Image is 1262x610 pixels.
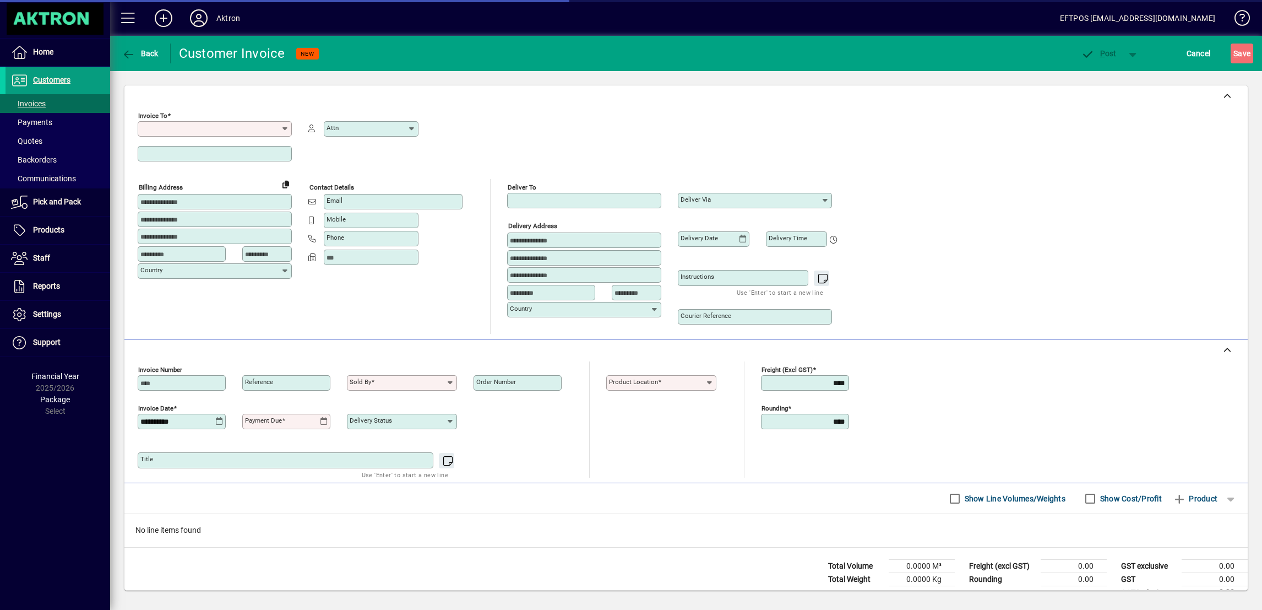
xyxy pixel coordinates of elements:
[6,150,110,169] a: Backorders
[11,99,46,108] span: Invoices
[823,560,889,573] td: Total Volume
[327,234,344,241] mat-label: Phone
[245,417,282,424] mat-label: Payment due
[138,404,173,412] mat-label: Invoice date
[6,39,110,66] a: Home
[1100,49,1105,58] span: P
[681,312,731,320] mat-label: Courier Reference
[6,217,110,244] a: Products
[40,395,70,404] span: Package
[33,225,64,234] span: Products
[362,468,448,481] mat-hint: Use 'Enter' to start a new line
[1075,44,1122,63] button: Post
[1187,45,1211,62] span: Cancel
[327,215,346,223] mat-label: Mobile
[476,378,516,386] mat-label: Order number
[889,560,955,573] td: 0.0000 M³
[1041,560,1107,573] td: 0.00
[964,573,1041,586] td: Rounding
[138,112,167,120] mat-label: Invoice To
[122,49,159,58] span: Back
[1081,49,1117,58] span: ost
[350,378,371,386] mat-label: Sold by
[6,94,110,113] a: Invoices
[33,47,53,56] span: Home
[681,196,711,203] mat-label: Deliver via
[277,175,295,193] button: Copy to Delivery address
[508,183,536,191] mat-label: Deliver To
[33,253,50,262] span: Staff
[510,305,532,312] mat-label: Country
[1173,490,1217,508] span: Product
[327,197,342,204] mat-label: Email
[181,8,216,28] button: Profile
[216,9,240,27] div: Aktron
[6,245,110,272] a: Staff
[1233,45,1250,62] span: ave
[1184,44,1214,63] button: Cancel
[1116,573,1182,586] td: GST
[769,234,807,242] mat-label: Delivery time
[33,310,61,319] span: Settings
[1116,560,1182,573] td: GST exclusive
[6,273,110,300] a: Reports
[1182,573,1248,586] td: 0.00
[33,338,61,347] span: Support
[11,137,42,145] span: Quotes
[737,286,823,299] mat-hint: Use 'Enter' to start a new line
[124,514,1248,547] div: No line items found
[1226,2,1248,38] a: Knowledge Base
[146,8,181,28] button: Add
[823,573,889,586] td: Total Weight
[962,493,1065,504] label: Show Line Volumes/Weights
[681,234,718,242] mat-label: Delivery date
[140,455,153,463] mat-label: Title
[245,378,273,386] mat-label: Reference
[31,372,79,381] span: Financial Year
[1041,573,1107,586] td: 0.00
[1098,493,1162,504] label: Show Cost/Profit
[179,45,285,62] div: Customer Invoice
[681,273,714,280] mat-label: Instructions
[110,44,171,63] app-page-header-button: Back
[350,417,392,424] mat-label: Delivery status
[1116,586,1182,600] td: GST inclusive
[761,366,813,374] mat-label: Freight (excl GST)
[138,366,182,374] mat-label: Invoice number
[6,132,110,150] a: Quotes
[761,404,788,412] mat-label: Rounding
[327,124,339,132] mat-label: Attn
[1182,586,1248,600] td: 0.00
[1182,560,1248,573] td: 0.00
[11,118,52,127] span: Payments
[140,266,162,274] mat-label: Country
[889,573,955,586] td: 0.0000 Kg
[1167,489,1223,509] button: Product
[6,329,110,357] a: Support
[609,378,658,386] mat-label: Product location
[33,75,70,84] span: Customers
[33,282,60,290] span: Reports
[301,50,314,57] span: NEW
[1231,44,1253,63] button: Save
[11,174,76,183] span: Communications
[6,169,110,188] a: Communications
[6,188,110,216] a: Pick and Pack
[119,44,161,63] button: Back
[6,301,110,328] a: Settings
[6,113,110,132] a: Payments
[11,155,57,164] span: Backorders
[964,560,1041,573] td: Freight (excl GST)
[1060,9,1215,27] div: EFTPOS [EMAIL_ADDRESS][DOMAIN_NAME]
[33,197,81,206] span: Pick and Pack
[1233,49,1238,58] span: S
